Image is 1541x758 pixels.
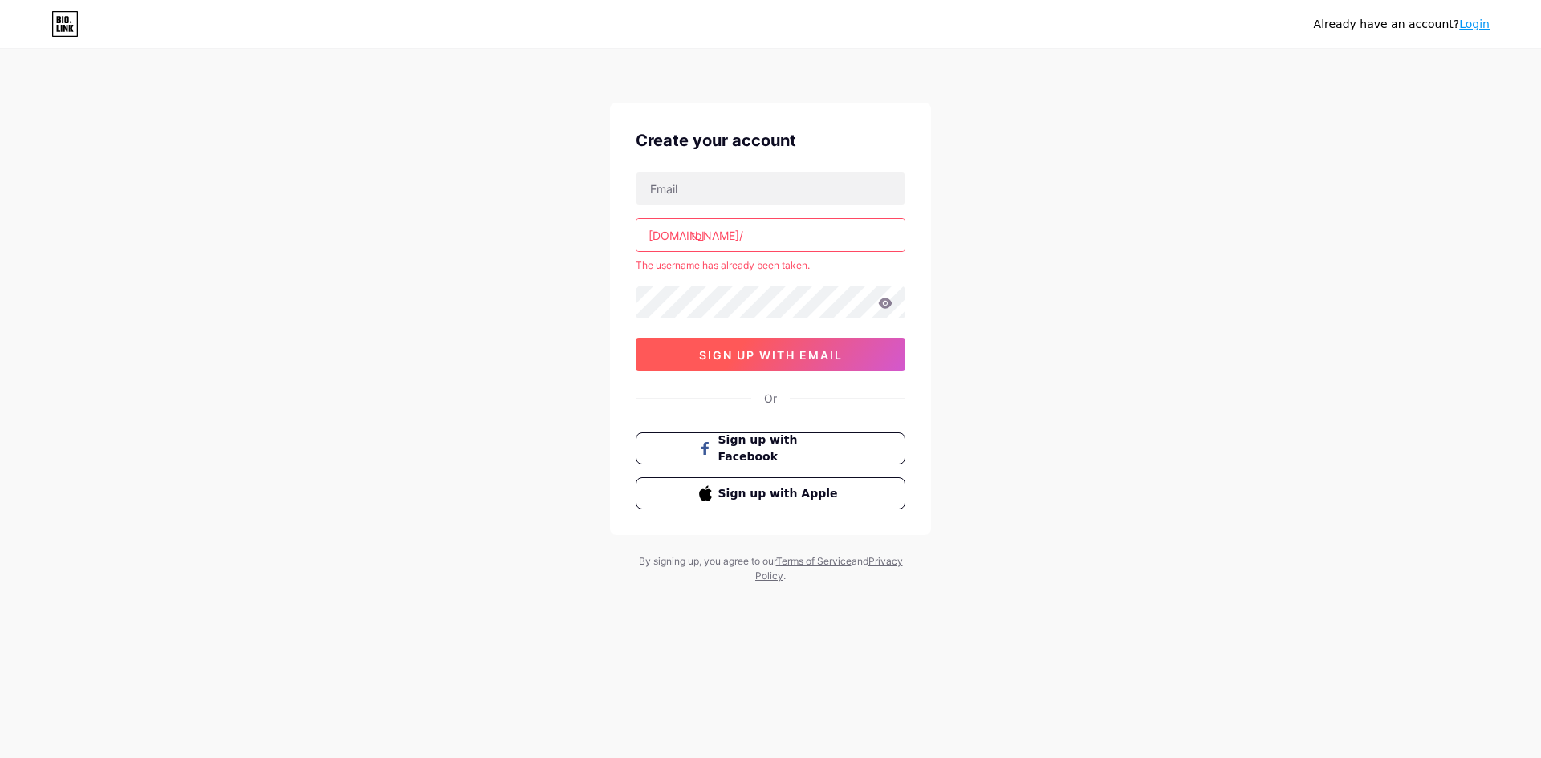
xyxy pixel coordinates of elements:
div: Create your account [636,128,905,152]
div: The username has already been taken. [636,258,905,273]
div: [DOMAIN_NAME]/ [649,227,743,244]
a: Login [1459,18,1490,30]
button: Sign up with Facebook [636,432,905,464]
input: Email [636,172,905,205]
span: Sign up with Apple [718,485,843,502]
div: Or [764,390,777,407]
a: Terms of Service [776,555,852,567]
button: Sign up with Apple [636,477,905,509]
button: sign up with email [636,338,905,371]
input: username [636,219,905,251]
span: sign up with email [699,348,843,362]
div: By signing up, you agree to our and . [634,554,907,583]
span: Sign up with Facebook [718,432,843,465]
div: Already have an account? [1314,16,1490,33]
